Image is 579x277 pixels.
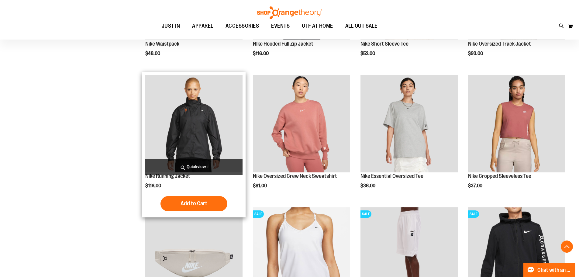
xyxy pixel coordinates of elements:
a: NIke Hooded Full Zip Jacket [253,41,313,47]
span: $93.00 [468,51,484,56]
div: product [357,72,461,204]
button: Chat with an Expert [523,263,576,277]
a: Quickview [145,159,243,175]
span: OTF AT HOME [302,19,333,33]
a: Nike Essential Oversized Tee [360,75,458,173]
img: Nike Running Jacket [145,75,243,172]
a: Nike Oversized Crew Neck Sweatshirt [253,75,350,173]
button: Add to Cart [160,196,227,211]
img: Nike Essential Oversized Tee [360,75,458,172]
span: SALE [253,210,264,218]
a: Nike Essential Oversized Tee [360,173,423,179]
div: product [465,72,568,204]
span: $48.00 [145,51,161,56]
span: $36.00 [360,183,376,189]
a: Nike Running Jacket [145,75,243,173]
a: Nike Oversized Track Jacket [468,41,531,47]
div: product [250,72,353,204]
img: Shop Orangetheory [256,6,323,19]
span: $116.00 [253,51,270,56]
a: Nike Running Jacket [145,173,190,179]
span: ALL OUT SALE [345,19,377,33]
span: EVENTS [271,19,290,33]
span: JUST IN [162,19,180,33]
span: $116.00 [145,183,162,189]
span: Chat with an Expert [537,267,572,273]
span: SALE [468,210,479,218]
span: $52.00 [360,51,376,56]
a: Nike Cropped Sleeveless Tee [468,173,531,179]
span: SALE [360,210,371,218]
span: ACCESSORIES [226,19,259,33]
span: APPAREL [192,19,213,33]
div: product [142,72,246,217]
span: $37.00 [468,183,483,189]
a: Nike Cropped Sleeveless Tee [468,75,565,173]
a: Nike Oversized Crew Neck Sweatshirt [253,173,337,179]
a: Nike Short Sleeve Tee [360,41,408,47]
img: Nike Cropped Sleeveless Tee [468,75,565,172]
img: Nike Oversized Crew Neck Sweatshirt [253,75,350,172]
span: Add to Cart [181,200,207,207]
button: Back To Top [561,241,573,253]
a: Nike Waistpack [145,41,179,47]
span: $81.00 [253,183,268,189]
